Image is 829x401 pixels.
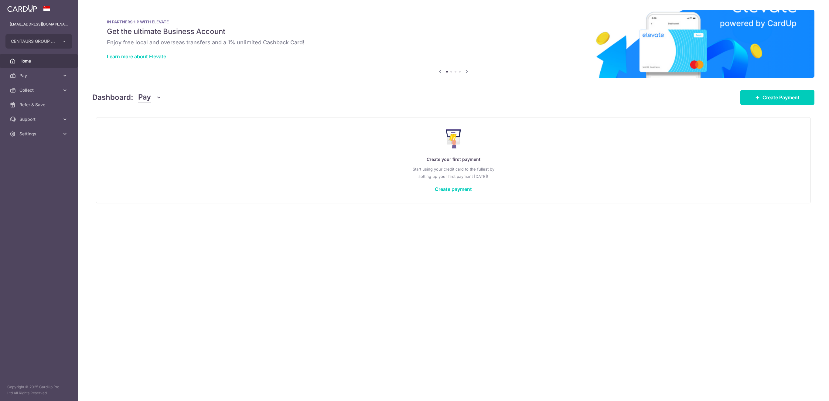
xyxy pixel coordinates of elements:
p: Start using your credit card to the fullest by setting up your first payment [DATE]! [108,165,798,180]
span: Pay [19,73,60,79]
span: CENTAURS GROUP PRIVATE LIMITED [11,38,56,44]
iframe: Opens a widget where you can find more information [790,383,823,398]
a: Create payment [435,186,472,192]
h4: Dashboard: [92,92,133,103]
p: IN PARTNERSHIP WITH ELEVATE [107,19,800,24]
span: Support [19,116,60,122]
p: Create your first payment [108,156,798,163]
h6: Enjoy free local and overseas transfers and a 1% unlimited Cashback Card! [107,39,800,46]
img: Make Payment [446,129,461,148]
img: Renovation banner [92,10,814,78]
img: CardUp [7,5,37,12]
span: Refer & Save [19,102,60,108]
span: Home [19,58,60,64]
span: Pay [138,92,151,103]
span: Create Payment [762,94,800,101]
a: Create Payment [740,90,814,105]
span: Settings [19,131,60,137]
span: Collect [19,87,60,93]
button: CENTAURS GROUP PRIVATE LIMITED [5,34,72,49]
button: Pay [138,92,162,103]
p: [EMAIL_ADDRESS][DOMAIN_NAME] [10,21,68,27]
h5: Get the ultimate Business Account [107,27,800,36]
a: Learn more about Elevate [107,53,166,59]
